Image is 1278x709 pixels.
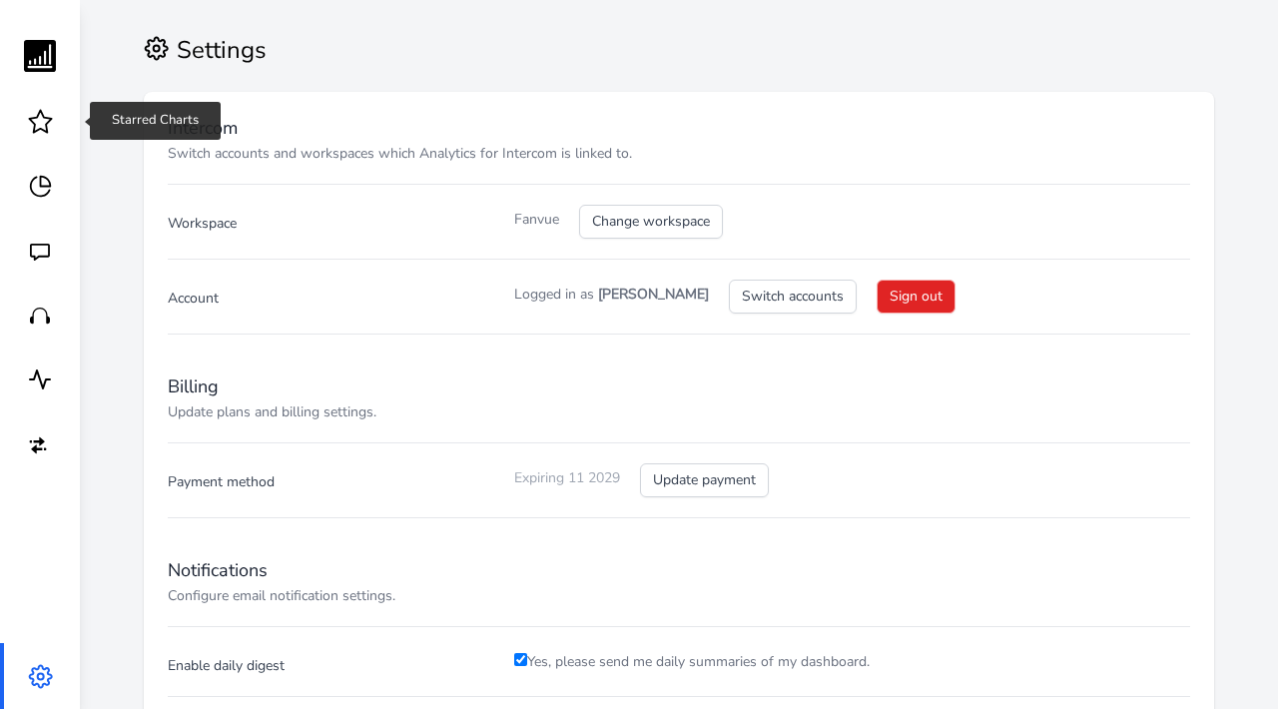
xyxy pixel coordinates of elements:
[168,374,1190,398] h3: Billing
[514,284,709,314] p: Logged in as
[168,116,1190,140] h3: Intercom
[514,467,620,497] p: Expiring 11 2029
[168,144,839,164] p: Switch accounts and workspaces which Analytics for Intercom is linked to.
[514,209,559,239] p: Fanvue
[729,280,857,314] button: Switch accounts
[168,206,498,234] label: Workspace
[168,464,498,492] label: Payment method
[168,586,839,606] p: Configure email notification settings.
[877,280,956,314] button: Sign out
[168,648,498,676] label: Enable daily digest
[579,205,723,239] button: Change workspace
[640,463,769,497] button: Update payment
[168,281,498,309] label: Account
[168,558,1190,582] h3: Notifications
[598,285,709,304] strong: [PERSON_NAME]
[168,402,839,422] p: Update plans and billing settings.
[144,32,1214,68] div: Settings
[514,651,870,672] p: Yes, please send me daily summaries of my dashboard.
